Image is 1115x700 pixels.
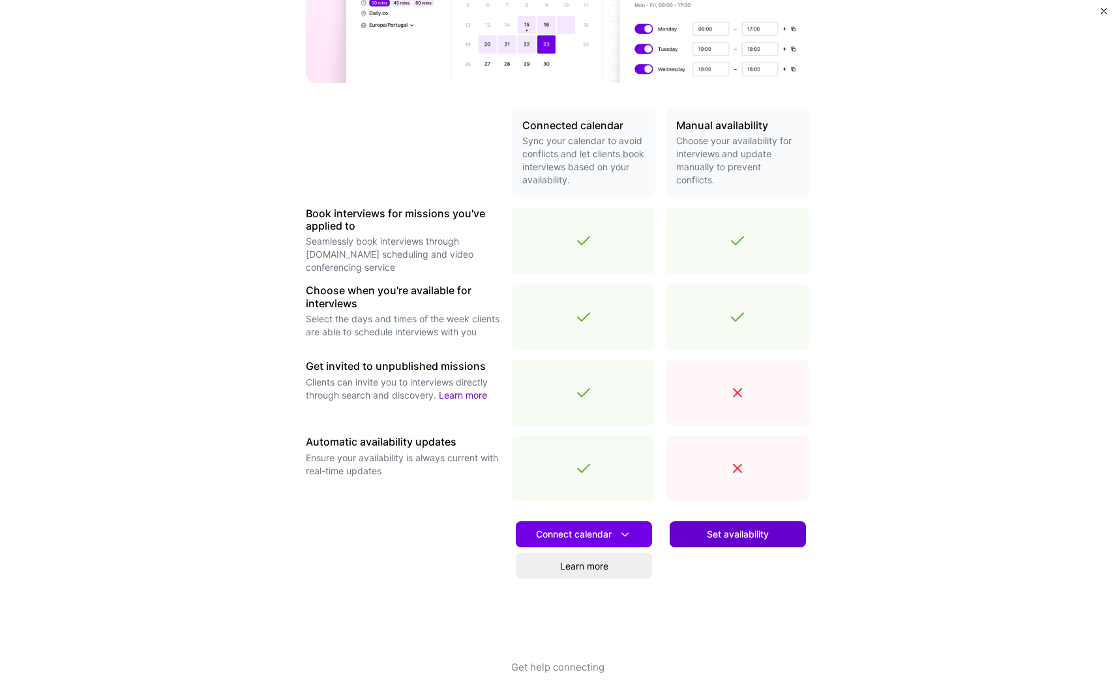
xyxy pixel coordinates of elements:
[676,119,799,132] h3: Manual availability
[306,451,501,478] p: Ensure your availability is always current with real-time updates
[306,284,501,309] h3: Choose when you're available for interviews
[306,312,501,339] p: Select the days and times of the week clients are able to schedule interviews with you
[306,235,501,274] p: Seamlessly book interviews through [DOMAIN_NAME] scheduling and video conferencing service
[516,521,652,547] button: Connect calendar
[536,528,632,541] span: Connect calendar
[676,134,799,187] p: Choose your availability for interviews and update manually to prevent conflicts.
[707,528,769,541] span: Set availability
[511,660,604,700] button: Get help connecting
[439,389,487,401] a: Learn more
[516,553,652,579] a: Learn more
[670,521,806,547] button: Set availability
[1101,8,1107,22] button: Close
[306,376,501,402] p: Clients can invite you to interviews directly through search and discovery.
[522,119,645,132] h3: Connected calendar
[306,360,501,373] h3: Get invited to unpublished missions
[522,134,645,187] p: Sync your calendar to avoid conflicts and let clients book interviews based on your availability.
[306,436,501,448] h3: Automatic availability updates
[306,207,501,232] h3: Book interviews for missions you've applied to
[618,528,632,541] i: icon DownArrowWhite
